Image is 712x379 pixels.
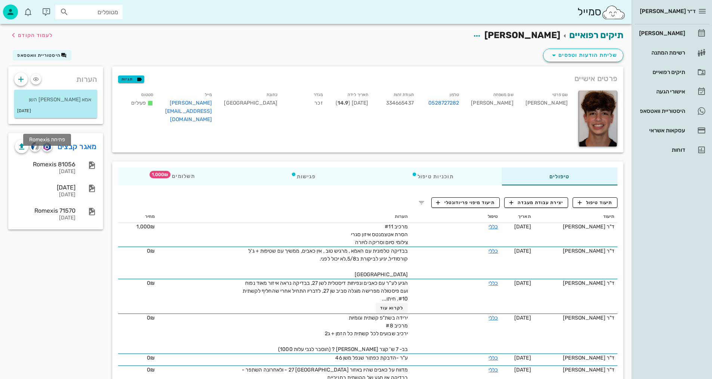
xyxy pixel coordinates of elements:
span: [DATE] [514,248,531,254]
th: תאריך [501,211,534,223]
img: romexis logo [43,142,50,151]
small: שם משפחה [493,92,514,97]
div: היסטוריית וואטסאפ [638,108,685,114]
div: טיפולים [502,167,617,185]
div: עסקאות אשראי [638,127,685,133]
a: כללי [488,367,498,373]
th: מחיר [118,211,158,223]
span: שליחת הודעות וטפסים [549,51,617,60]
th: טיפול [411,211,501,223]
div: Romexis 71570 [15,207,75,214]
div: פגישות [243,167,364,185]
button: שליחת הודעות וטפסים [543,49,623,62]
small: [DATE] [17,107,31,115]
th: הערות [158,211,411,223]
span: יצירת עבודת מעבדה [509,199,563,206]
small: טלפון [450,92,459,97]
button: תגיות [118,76,144,83]
div: [PERSON_NAME] [520,89,574,128]
a: תיקים רפואיים [635,63,709,81]
button: תיעוד מיפוי פריודונטלי [431,197,500,208]
div: ד"ר [PERSON_NAME] [537,223,614,231]
span: ירידה בשת"פ קשתית וגומיות מרכיב #8 ירכיב שבועים לכל קשתית כל הזמן + ג2 בב- 7 ש' קצר [PERSON_NAME]... [278,315,408,352]
span: לעמוד הקודם [18,32,53,38]
span: היסטוריית וואטסאפ [17,53,61,58]
span: [DATE] [514,367,531,373]
div: [DATE] [15,184,75,191]
a: כללי [488,224,498,230]
span: תשלומים [166,174,195,179]
span: 0₪ [147,315,155,321]
p: אמא [PERSON_NAME] השן [20,96,91,104]
span: תג [150,171,170,178]
div: ד"ר [PERSON_NAME] [537,366,614,374]
span: תג [22,6,27,10]
button: היסטוריית וואטסאפ [13,50,71,61]
span: ע"ר -הדבקת כפתור שנפל משן 46 [335,355,408,361]
span: 334665437 [386,100,414,106]
span: [DATE] [514,355,531,361]
div: דוחות [638,147,685,153]
span: [PERSON_NAME] [484,30,560,40]
div: רשימת המתנה [638,50,685,56]
button: יצירת עבודת מעבדה [504,197,568,208]
button: לקרוא עוד [376,303,408,313]
span: פעילים [131,100,146,106]
button: תיעוד טיפול [573,197,617,208]
button: romexis logo [42,141,52,152]
span: תגיות [121,76,141,83]
small: תעודת זהות [394,92,414,97]
img: SmileCloud logo [601,5,626,20]
small: תאריך לידה [348,92,368,97]
div: ד"ר [PERSON_NAME] [537,354,614,362]
button: cliniview logo [30,141,40,152]
th: תיעוד [534,211,617,223]
a: כללי [488,248,498,254]
span: מרכיב #11 הסרת אטצמנטס איזון סגרי צילומי סיום וסריקה לויורה [351,224,408,246]
span: לקרוא עוד [380,305,403,311]
a: היסטוריית וואטסאפ [635,102,709,120]
div: אישורי הגעה [638,89,685,95]
span: תיעוד מיפוי פריודונטלי [436,199,495,206]
span: 1,000₪ [136,224,155,230]
a: רשימת המתנה [635,44,709,62]
div: [PERSON_NAME] [638,30,685,36]
a: תיקים רפואיים [569,30,623,40]
img: cliniview logo [31,142,40,151]
a: עסקאות אשראי [635,121,709,139]
div: ד"ר [PERSON_NAME] [537,247,614,255]
div: תיקים רפואיים [638,69,685,75]
span: פרטים אישיים [574,73,617,84]
small: שם פרטי [552,92,568,97]
span: [DATE] [514,280,531,286]
span: 0₪ [147,248,155,254]
span: [DATE] ( ) [336,100,368,106]
div: Romexis 81056 [15,161,75,168]
strong: 14.9 [337,100,348,106]
span: הגיע לע"ר עם כאבים ונפיחות דיסטלית לשן 27, בבדיקה נראה איזור מאוד נפוח ועם פיסטולה מפרישה מוגלה ס... [243,280,408,302]
span: [DATE] [514,224,531,230]
span: תיעוד טיפול [578,199,613,206]
small: כתובת [266,92,278,97]
span: 0₪ [147,355,155,361]
a: אישורי הגעה [635,83,709,101]
div: תוכניות טיפול [364,167,502,185]
span: [GEOGRAPHIC_DATA] [224,100,277,106]
a: [PERSON_NAME][EMAIL_ADDRESS][DOMAIN_NAME] [165,100,212,123]
span: ד״ר [PERSON_NAME] [640,8,696,15]
div: [DATE] [15,192,75,198]
div: סמייל [577,4,626,20]
small: מייל [205,92,212,97]
small: מגדר [314,92,323,97]
div: [DATE] [15,169,75,175]
small: סטטוס [141,92,153,97]
span: 0₪ [147,367,155,373]
div: [PERSON_NAME] [465,89,519,128]
span: 0₪ [147,280,155,286]
a: 0528727282 [428,99,459,107]
a: כללי [488,315,498,321]
a: מאגר קבצים [58,141,97,152]
div: זכר [283,89,329,128]
div: ד"ר [PERSON_NAME] [537,314,614,322]
a: כללי [488,280,498,286]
